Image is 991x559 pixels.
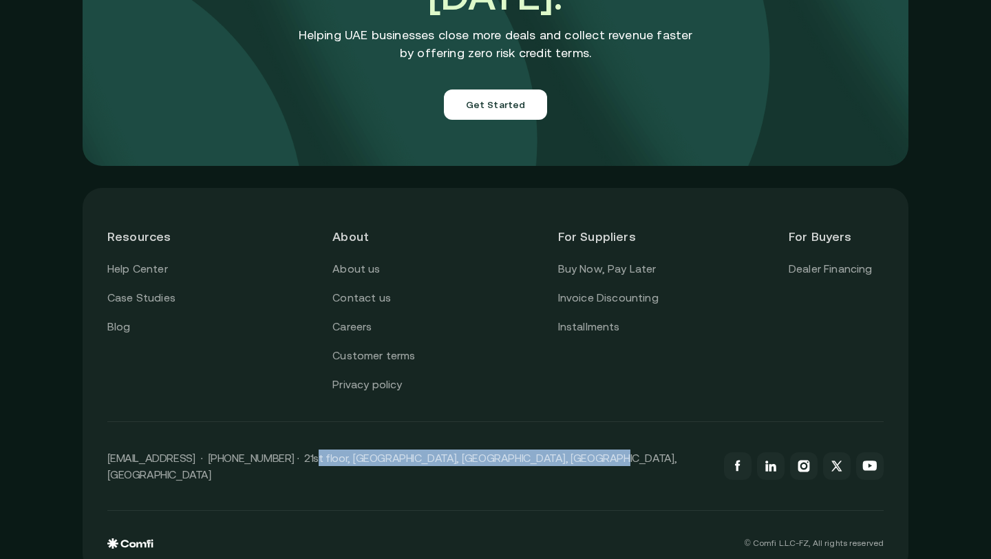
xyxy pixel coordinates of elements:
button: Get Started [444,89,548,120]
a: Contact us [332,289,391,307]
p: © Comfi L.L.C-FZ, All rights reserved [745,538,884,548]
a: Buy Now, Pay Later [558,260,657,278]
a: Privacy policy [332,376,402,394]
a: Dealer Financing [789,260,873,278]
a: Help Center [107,260,168,278]
header: For Buyers [789,213,884,260]
header: For Suppliers [558,213,659,260]
header: About [332,213,427,260]
a: Case Studies [107,289,175,307]
header: Resources [107,213,202,260]
a: About us [332,260,380,278]
a: Installments [558,318,620,336]
a: Invoice Discounting [558,289,659,307]
a: Customer terms [332,347,415,365]
img: comfi logo [107,538,153,549]
a: Blog [107,318,131,336]
p: Helping UAE businesses close more deals and collect revenue faster by offering zero risk credit t... [299,26,693,62]
p: [EMAIL_ADDRESS] · [PHONE_NUMBER] · 21st floor, [GEOGRAPHIC_DATA], [GEOGRAPHIC_DATA], [GEOGRAPHIC_... [107,450,710,483]
a: Careers [332,318,372,336]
